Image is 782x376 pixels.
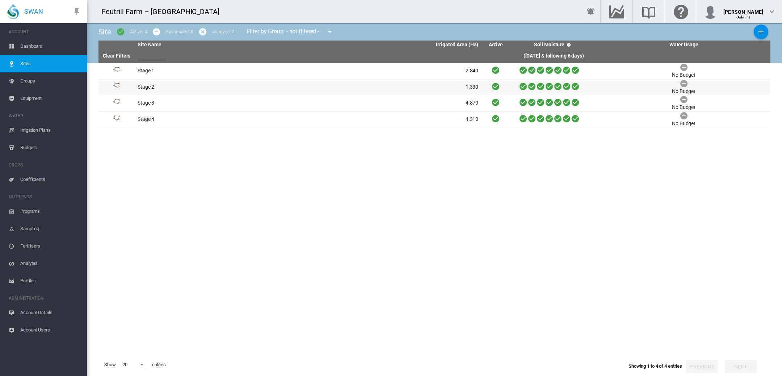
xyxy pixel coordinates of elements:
span: Budgets [20,139,81,156]
md-icon: icon-plus [757,28,765,36]
span: Irrigation Plans [20,122,81,139]
button: icon-bell-ring [584,4,598,19]
span: Site [98,28,111,36]
span: CROPS [9,159,81,171]
div: Feutrill Farm – [GEOGRAPHIC_DATA] [102,7,226,17]
div: No Budget [672,120,695,127]
span: ADMINISTRATION [9,292,81,304]
div: Site Id: 26469 [101,83,132,91]
span: Account Details [20,304,81,321]
span: WATER [9,110,81,122]
md-icon: icon-cancel [198,28,207,36]
span: SWAN [24,7,43,16]
img: profile.jpg [703,4,718,19]
button: Next [725,360,757,373]
div: Filter by Group: - not filtered - [241,25,339,39]
th: Active [481,41,510,49]
th: Water Usage [597,41,770,49]
button: icon-menu-down [323,25,337,39]
span: ACCOUNT [9,26,81,38]
span: Equipment [20,90,81,107]
md-icon: icon-checkbox-marked-circle [116,28,125,36]
button: Add New Site, define start date [754,25,768,39]
th: Irrigated Area (Ha) [308,41,482,49]
td: Stage 3 [135,95,308,111]
span: Programs [20,203,81,220]
md-icon: icon-help-circle [564,41,573,49]
td: 4.310 [308,111,482,127]
tr: Site Id: 26472 Stage 4 4.310 No Budget [98,111,770,128]
div: Active: 4 [130,29,147,35]
md-icon: icon-bell-ring [586,7,595,16]
md-icon: icon-minus-circle [152,28,161,36]
th: Site Name [135,41,308,49]
div: Archived: 2 [212,29,234,35]
span: Account Users [20,321,81,339]
div: Site Id: 26468 [101,67,132,75]
span: Analytes [20,255,81,272]
div: Site Id: 26470 [101,99,132,107]
md-icon: icon-menu-down [325,28,334,36]
img: 1.svg [112,83,121,91]
tr: Site Id: 26468 Stage 1 2.840 No Budget [98,63,770,79]
tr: Site Id: 26469 Stage 2 1.330 No Budget [98,79,770,96]
a: Clear Filters [103,53,131,59]
tr: Site Id: 26470 Stage 3 4.870 No Budget [98,95,770,111]
span: Groups [20,72,81,90]
md-icon: icon-chevron-down [768,7,776,16]
span: Show [101,359,119,371]
th: ([DATE] & following 6 days) [510,49,597,63]
md-icon: Click here for help [672,7,690,16]
th: Soil Moisture [510,41,597,49]
td: 4.870 [308,95,482,111]
td: 1.330 [308,79,482,95]
span: (Admin) [736,15,751,19]
td: 2.840 [308,63,482,79]
div: No Budget [672,72,695,79]
div: No Budget [672,104,695,111]
img: 1.svg [112,115,121,124]
span: Fertilisers [20,237,81,255]
img: 1.svg [112,67,121,75]
span: Showing 1 to 4 of 4 entries [628,363,682,369]
img: 1.svg [112,99,121,107]
td: Stage 2 [135,79,308,95]
div: No Budget [672,88,695,95]
div: Suspended: 0 [166,29,193,35]
span: entries [149,359,169,371]
md-icon: icon-pin [72,7,81,16]
img: SWAN-Landscape-Logo-Colour-drop.png [7,4,19,19]
span: Sites [20,55,81,72]
md-icon: Go to the Data Hub [608,7,625,16]
div: Site Id: 26472 [101,115,132,124]
md-icon: Search the knowledge base [640,7,657,16]
div: [PERSON_NAME] [723,5,763,13]
td: Stage 4 [135,111,308,127]
button: Previous [686,360,718,373]
span: Profiles [20,272,81,290]
span: NUTRIENTS [9,191,81,203]
span: Sampling [20,220,81,237]
td: Stage 1 [135,63,308,79]
div: 20 [122,362,127,367]
span: Coefficients [20,171,81,188]
span: Dashboard [20,38,81,55]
